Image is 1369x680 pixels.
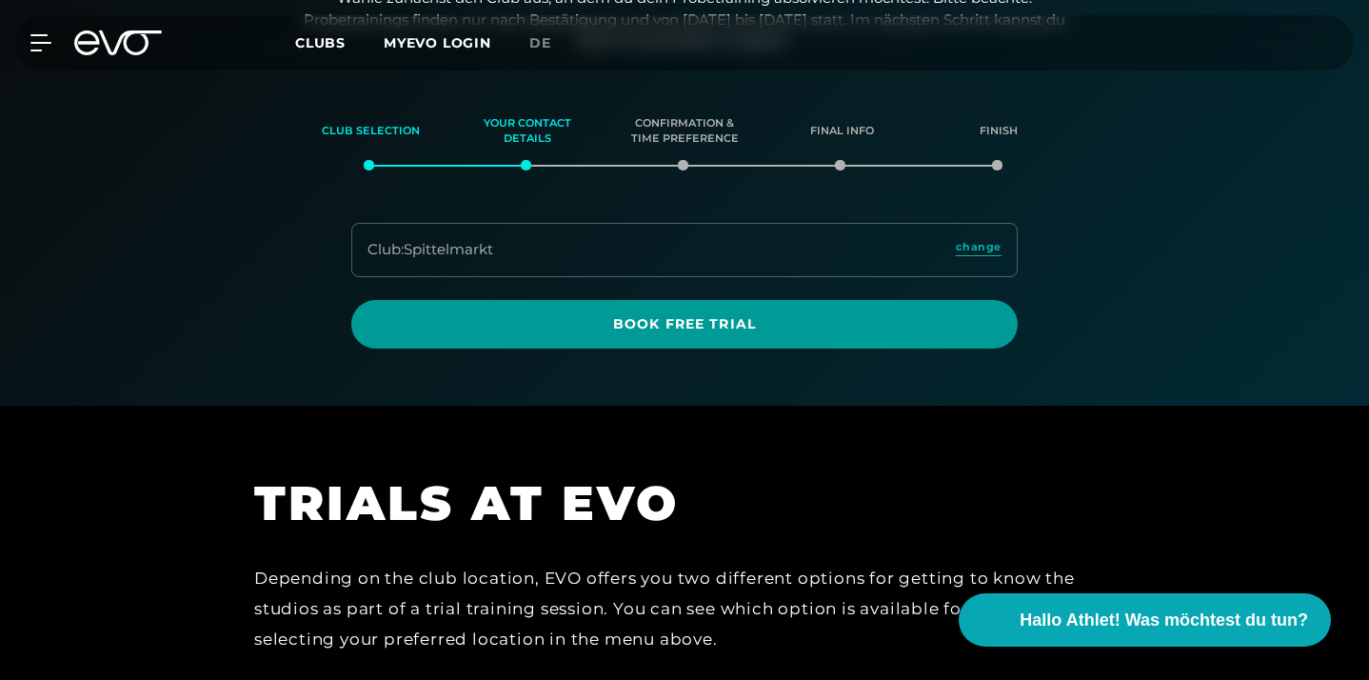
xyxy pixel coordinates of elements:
[956,239,1002,255] span: change
[254,472,1111,534] h1: TRIALS AT EVO
[959,593,1331,647] button: Hallo Athlet! Was möchtest du tun?
[956,239,1002,261] a: change
[254,563,1111,655] div: Depending on the club location, EVO offers you two different options for getting to know the stud...
[1020,608,1308,633] span: Hallo Athlet! Was möchtest du tun?
[351,300,1018,349] a: Book Free Trial
[473,106,583,157] div: Your contact details
[630,106,740,157] div: Confirmation & time preference
[316,106,426,157] div: Club selection
[529,34,551,51] span: de
[295,33,384,51] a: Clubs
[295,34,346,51] span: Clubs
[384,34,491,51] a: MYEVO LOGIN
[787,106,897,157] div: Final info
[529,32,574,54] a: de
[374,314,995,334] span: Book Free Trial
[944,106,1054,157] div: Finish
[367,239,493,261] div: Club : Spittelmarkt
